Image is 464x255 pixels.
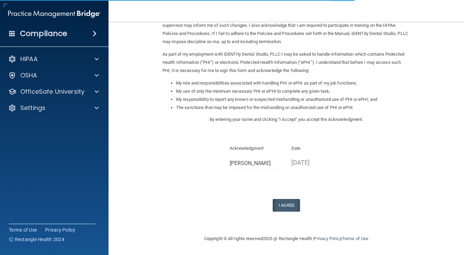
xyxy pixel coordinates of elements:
p: Date [291,144,343,152]
img: PMB logo [8,7,100,21]
a: OfficeSafe University [8,88,99,96]
input: Full Name [230,157,282,169]
p: As part of my employment with iDENTity Dental Studio, PLLC I may be asked to handle information w... [162,50,410,75]
span: Ⓒ Rectangle Health 2024 [9,236,64,243]
p: Acknowledgment [230,144,282,152]
div: Copyright © All rights reserved 2025 @ Rectangle Health | | [162,228,410,250]
button: I Agree [273,199,300,212]
h4: Compliance [20,29,67,38]
li: The sanctions that may be imposed for the mishandling or unauthorized use of PHI or ePHI [176,104,410,112]
p: Settings [20,104,45,112]
p: By entering your name and clicking "I Accept" you accept the Acknowledgment. [162,115,410,124]
a: HIPAA [8,55,99,63]
a: Terms of Use [9,226,37,233]
p: HIPAA [20,55,38,63]
p: [DATE] [291,157,343,168]
a: OSHA [8,71,99,79]
a: Privacy Policy [45,226,76,233]
li: My role and responsibilities associated with handling PHI or ePHI as part of my job functions; [176,79,410,87]
iframe: Drift Widget Chat Controller [347,207,456,234]
li: My use of only the minimum necessary PHI or ePHI to complete any given task; [176,87,410,95]
a: Terms of Use [342,236,368,241]
a: Settings [8,104,99,112]
p: OfficeSafe University [20,88,84,96]
li: My responsibility to report any known or suspected mishandling or unauthorized use of PHI or ePHI... [176,95,410,104]
p: OSHA [20,71,37,79]
a: Privacy Policy [314,236,341,241]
